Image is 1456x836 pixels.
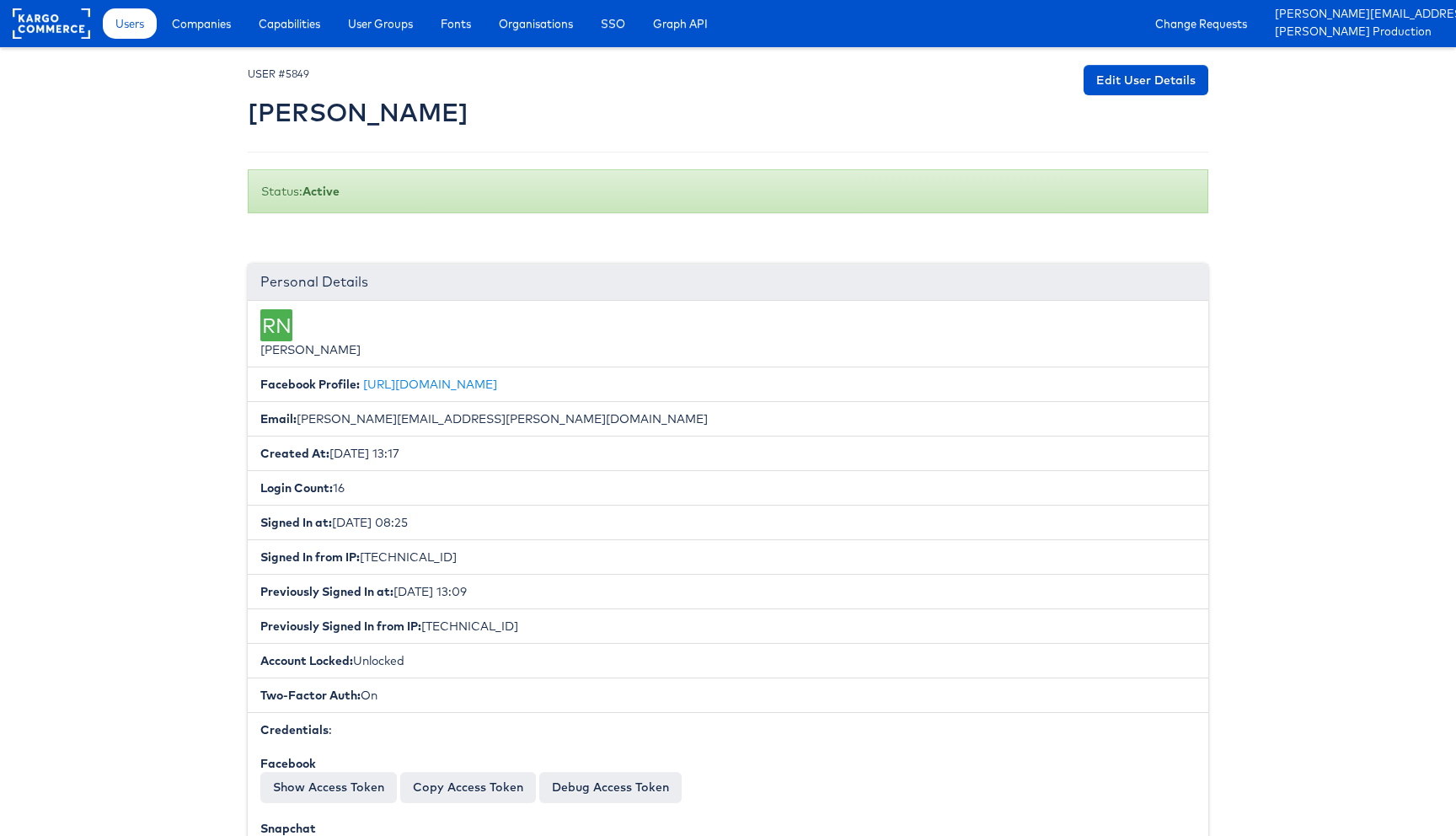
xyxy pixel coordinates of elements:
span: Capabilities [259,15,320,32]
li: [DATE] 13:17 [248,436,1208,471]
b: Facebook Profile: [260,377,360,392]
button: Copy Access Token [400,772,536,802]
small: USER #5849 [248,67,309,80]
li: Unlocked [248,643,1208,678]
span: Fonts [441,15,471,32]
li: [PERSON_NAME][EMAIL_ADDRESS][PERSON_NAME][DOMAIN_NAME] [248,401,1208,437]
span: Graph API [653,15,708,32]
a: Edit User Details [1084,65,1208,95]
a: Change Requests [1143,8,1260,39]
button: Show Access Token [260,772,397,802]
a: Organisations [486,8,586,39]
a: [PERSON_NAME] Production [1275,24,1443,41]
b: Email: [260,411,297,426]
span: User Groups [348,15,413,32]
span: Users [115,15,144,32]
a: Companies [159,8,244,39]
span: SSO [601,15,625,32]
li: [DATE] 13:09 [248,574,1208,609]
a: Fonts [428,8,484,39]
li: [TECHNICAL_ID] [248,539,1208,575]
b: Signed In from IP: [260,549,360,565]
b: Two-Factor Auth: [260,688,361,703]
b: Credentials [260,722,329,737]
b: Account Locked: [260,653,353,668]
b: Signed In at: [260,515,332,530]
a: Debug Access Token [539,772,682,802]
div: RN [260,309,292,341]
li: [TECHNICAL_ID] [248,608,1208,644]
a: [URL][DOMAIN_NAME] [363,377,497,392]
div: Personal Details [248,264,1208,301]
a: [PERSON_NAME][EMAIL_ADDRESS][PERSON_NAME][DOMAIN_NAME] [1275,6,1443,24]
div: Status: [248,169,1208,213]
li: 16 [248,470,1208,506]
b: Snapchat [260,821,316,836]
a: User Groups [335,8,426,39]
b: Previously Signed In at: [260,584,393,599]
span: Companies [172,15,231,32]
h2: [PERSON_NAME] [248,99,468,126]
b: Active [302,184,340,199]
a: Users [103,8,157,39]
b: Login Count: [260,480,333,496]
a: Capabilities [246,8,333,39]
a: Graph API [640,8,720,39]
li: [PERSON_NAME] [248,301,1208,367]
li: On [248,678,1208,713]
a: SSO [588,8,638,39]
b: Facebook [260,756,316,771]
span: Organisations [499,15,573,32]
b: Created At: [260,446,329,461]
li: [DATE] 08:25 [248,505,1208,540]
b: Previously Signed In from IP: [260,619,421,634]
